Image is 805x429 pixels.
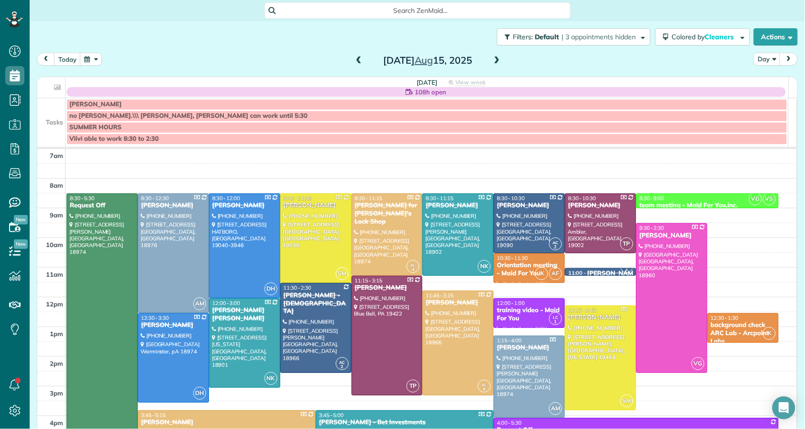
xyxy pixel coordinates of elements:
span: SM [336,267,349,280]
span: TP [620,237,633,250]
div: Open Intercom Messenger [772,396,795,419]
span: 4:00 - 5:30 [497,419,522,426]
small: 2 [336,362,348,372]
div: [PERSON_NAME] [496,202,562,210]
span: AF [549,267,562,280]
div: training video - Maid For You [496,306,562,323]
small: 1 [550,317,562,327]
div: [PERSON_NAME] [568,202,633,210]
span: 4pm [50,419,63,427]
span: 12:30 - 3:30 [141,315,169,321]
button: next [780,53,798,66]
div: [PERSON_NAME] - Bet Investments [319,418,491,427]
small: 4 [407,265,419,274]
span: 10:30 - 11:30 [497,255,528,261]
span: SM [620,395,633,407]
span: Aug [415,54,433,66]
div: [PERSON_NAME] [141,202,206,210]
span: VG [749,192,762,205]
div: [PERSON_NAME] - [DEMOGRAPHIC_DATA] [283,292,349,316]
span: AC [553,240,559,245]
span: AL [410,262,416,268]
span: SUMMER HOURS [69,124,121,131]
button: Filters: Default | 3 appointments hidden [497,28,651,45]
span: View week [455,79,486,86]
span: 12:00 - 1:00 [497,300,525,306]
span: 11:45 - 3:15 [426,292,453,299]
div: [PERSON_NAME] [496,344,562,352]
div: [PERSON_NAME] for [PERSON_NAME]'s Lock Shop [354,202,420,226]
small: 4 [478,385,490,394]
span: AM [193,297,206,310]
div: [PERSON_NAME] [425,202,491,210]
button: Day [754,53,781,66]
span: 9:30 - 2:30 [640,225,664,231]
span: 8:30 - 11:15 [426,195,453,202]
span: 2pm [50,360,63,367]
span: New [14,239,28,249]
span: 8:30 - 11:30 [284,195,311,202]
div: [PERSON_NAME] [141,418,313,427]
span: 12:15 - 3:45 [568,307,596,314]
span: 8:30 - 11:15 [355,195,383,202]
div: team meeting - Maid For You,inc. [639,202,776,210]
span: 3:45 - 5:15 [141,412,166,418]
div: [PERSON_NAME] [212,202,277,210]
span: 7am [50,152,63,159]
span: IK [535,267,548,280]
span: [PERSON_NAME] [69,101,121,108]
span: Viivi able to work 8:30 to 2:30 [69,135,159,143]
span: | 3 appointments hidden [562,33,636,41]
span: AC [339,360,345,365]
span: DH [265,282,277,295]
span: 8:30 - 10:30 [568,195,596,202]
span: Filters: [513,33,533,41]
button: Actions [754,28,798,45]
span: 8:30 - 12:00 [212,195,240,202]
span: [DATE] [417,79,437,86]
div: [PERSON_NAME] [587,270,640,278]
h2: [DATE] 15, 2025 [368,55,487,66]
span: LC [553,315,558,320]
div: [PERSON_NAME] [568,314,633,322]
span: no [PERSON_NAME].\\\ [PERSON_NAME], [PERSON_NAME] can work until 5:30 [69,112,308,120]
span: NK [478,260,491,273]
span: 1pm [50,330,63,338]
span: 10am [46,241,63,248]
span: 12pm [46,300,63,308]
span: 108h open [415,87,446,97]
div: Request Off [69,202,135,210]
div: background check ARC Lab - Arcpoint Labs [710,321,776,346]
div: [PERSON_NAME] [141,321,206,329]
span: DH [193,387,206,400]
span: Cleaners [705,33,736,41]
span: VG [692,357,705,370]
span: NK [265,372,277,385]
span: 3pm [50,389,63,397]
span: 9am [50,211,63,219]
span: 8:30 - 10:30 [497,195,525,202]
span: TP [407,380,419,393]
span: Colored by [672,33,738,41]
span: AL [482,382,487,387]
div: [PERSON_NAME] [354,284,420,292]
span: 11:30 - 2:30 [284,284,311,291]
span: 8:30 - 5:30 [70,195,95,202]
span: 8:30 - 9:00 [640,195,664,202]
span: 11:15 - 3:15 [355,277,383,284]
span: 1:15 - 4:00 [497,337,522,344]
span: 8:30 - 12:30 [141,195,169,202]
button: today [54,53,81,66]
span: 12:00 - 3:00 [212,300,240,306]
div: Orientation meeting - Maid For You [496,261,562,278]
small: 2 [550,243,562,252]
span: New [14,215,28,225]
span: VS [763,192,776,205]
a: Filters: Default | 3 appointments hidden [492,28,651,45]
span: 12:30 - 1:30 [711,315,739,321]
span: Default [535,33,560,41]
div: [PERSON_NAME] [425,299,491,307]
span: 11am [46,271,63,278]
div: [PERSON_NAME] [283,202,349,210]
button: prev [37,53,55,66]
